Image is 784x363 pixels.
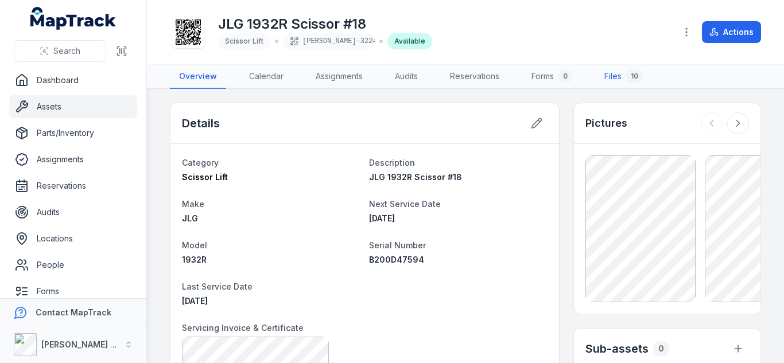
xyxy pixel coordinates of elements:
[9,122,137,145] a: Parts/Inventory
[585,115,627,131] h3: Pictures
[387,33,432,49] div: Available
[558,69,572,83] div: 0
[182,255,207,264] span: 1932R
[653,341,669,357] div: 0
[702,21,761,43] button: Actions
[14,40,106,62] button: Search
[182,282,253,291] span: Last Service Date
[218,15,432,33] h1: JLG 1932R Scissor #18
[369,213,395,223] span: [DATE]
[182,296,208,306] span: [DATE]
[182,323,304,333] span: Servicing Invoice & Certificate
[182,158,219,167] span: Category
[306,65,372,89] a: Assignments
[369,240,426,250] span: Serial Number
[369,172,462,182] span: JLG 1932R Scissor #18
[9,148,137,171] a: Assignments
[626,69,643,83] div: 10
[182,213,198,223] span: JLG
[9,253,137,276] a: People
[182,199,204,209] span: Make
[36,307,111,317] strong: Contact MapTrack
[386,65,427,89] a: Audits
[522,65,581,89] a: Forms0
[9,95,137,118] a: Assets
[369,199,441,209] span: Next Service Date
[30,7,117,30] a: MapTrack
[225,37,263,45] span: Scissor Lift
[9,227,137,250] a: Locations
[170,65,226,89] a: Overview
[595,65,652,89] a: Files10
[369,213,395,223] time: 22/10/2025, 12:00:00 am
[53,45,80,57] span: Search
[240,65,293,89] a: Calendar
[441,65,509,89] a: Reservations
[585,341,649,357] h2: Sub-assets
[9,280,137,303] a: Forms
[182,115,220,131] h2: Details
[369,255,424,264] span: B200D47594
[9,174,137,197] a: Reservations
[9,201,137,224] a: Audits
[182,172,228,182] span: Scissor Lift
[182,240,207,250] span: Model
[9,69,137,92] a: Dashboard
[41,339,121,349] strong: [PERSON_NAME] Air
[182,296,208,306] time: 22/07/2025, 12:00:00 am
[369,158,415,167] span: Description
[283,33,375,49] div: [PERSON_NAME]-3224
